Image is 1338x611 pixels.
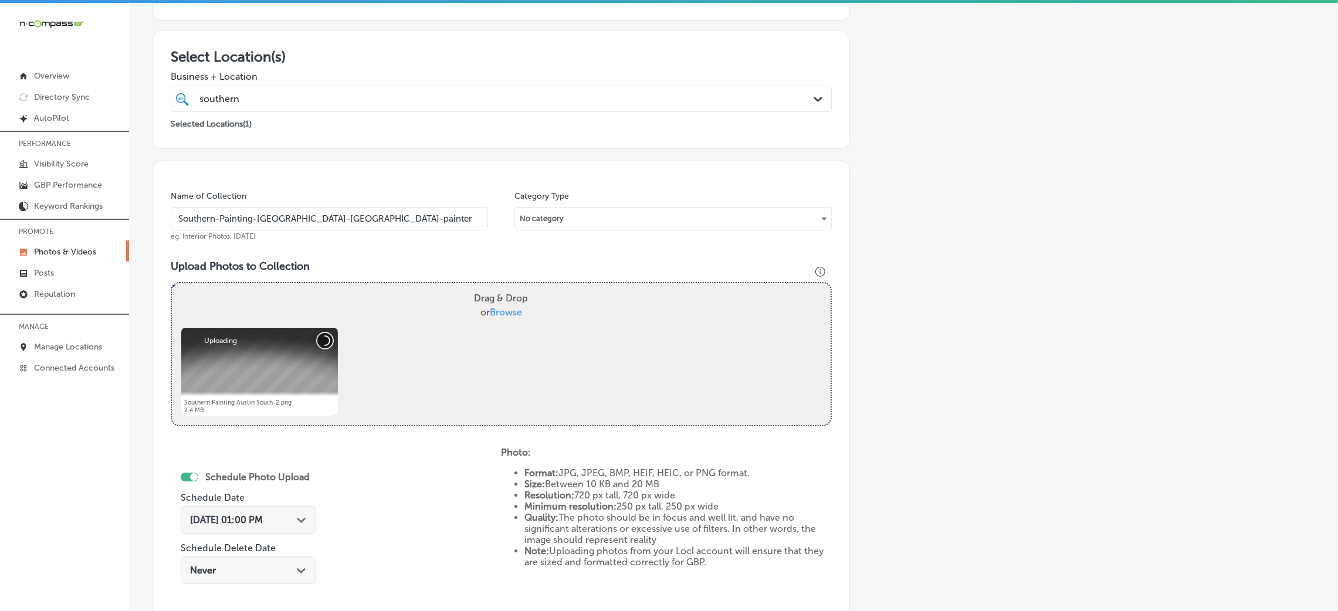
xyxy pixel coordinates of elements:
[34,113,69,123] p: AutoPilot
[514,191,569,201] label: Category Type
[171,207,488,230] input: Title
[205,471,310,483] label: Schedule Photo Upload
[171,71,832,82] span: Business + Location
[34,342,102,352] p: Manage Locations
[19,18,83,29] img: 660ab0bf-5cc7-4cb8-ba1c-48b5ae0f18e60NCTV_CLogo_TV_Black_-500x88.png
[190,565,216,576] span: Never
[171,48,832,65] h3: Select Location(s)
[171,260,832,273] h3: Upload Photos to Collection
[524,545,549,556] strong: Note:
[171,114,252,129] p: Selected Locations ( 1 )
[34,247,96,257] p: Photos & Videos
[34,92,90,102] p: Directory Sync
[34,289,75,299] p: Reputation
[181,492,245,503] label: Schedule Date
[34,201,103,211] p: Keyword Rankings
[181,542,276,554] label: Schedule Delete Date
[524,501,831,512] li: 250 px tall, 250 px wide
[524,490,831,501] li: 720 px tall, 720 px wide
[524,467,558,478] strong: Format:
[34,268,54,278] p: Posts
[34,180,102,190] p: GBP Performance
[190,514,263,525] span: [DATE] 01:00 PM
[524,512,558,523] strong: Quality:
[524,467,831,478] li: JPG, JPEG, BMP, HEIF, HEIC, or PNG format.
[524,501,617,512] strong: Minimum resolution:
[490,307,522,318] span: Browse
[524,490,574,501] strong: Resolution:
[171,191,246,201] label: Name of Collection
[34,71,69,81] p: Overview
[524,478,831,490] li: Between 10 KB and 20 MB
[524,545,831,568] li: Uploading photos from your Locl account will ensure that they are sized and formatted correctly f...
[524,478,545,490] strong: Size:
[515,209,831,228] div: No category
[524,512,831,545] li: The photo should be in focus and well lit, and have no significant alterations or excessive use o...
[34,363,114,373] p: Connected Accounts
[171,232,256,240] span: eg. Interior Photos, [DATE]
[469,287,533,324] label: Drag & Drop or
[34,159,89,169] p: Visibility Score
[501,447,531,458] strong: Photo:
